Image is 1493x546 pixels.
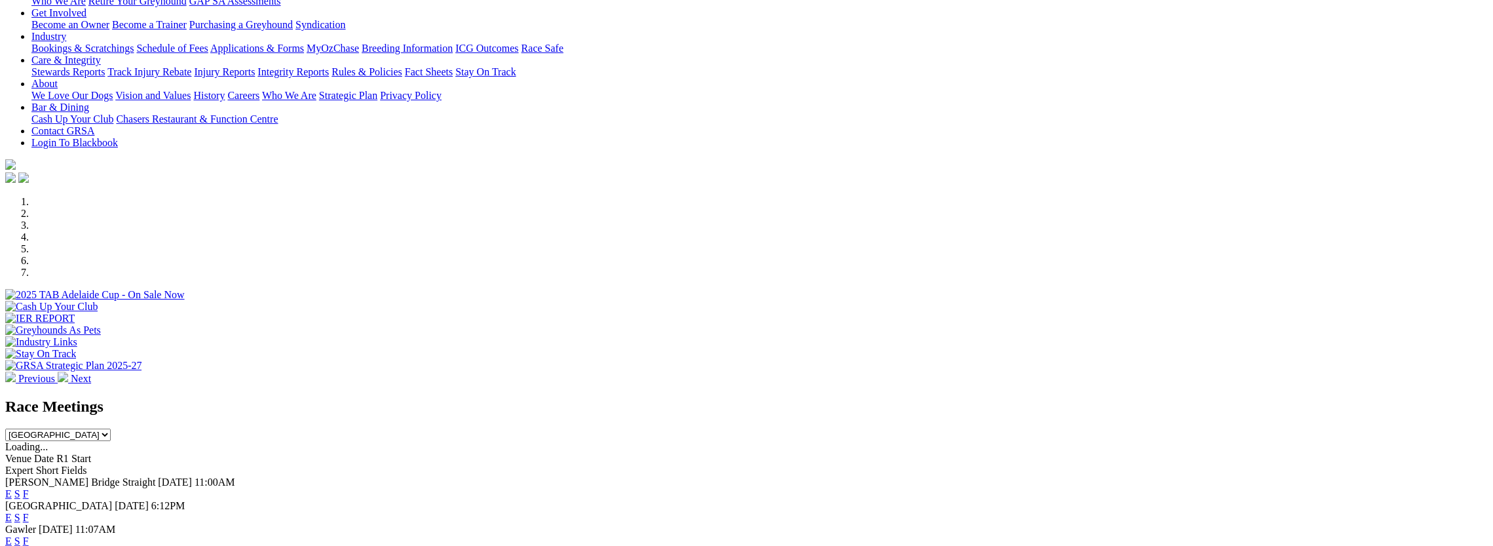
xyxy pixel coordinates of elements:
a: Previous [5,373,58,384]
span: [GEOGRAPHIC_DATA] [5,500,112,511]
a: Integrity Reports [257,66,329,77]
span: 6:12PM [151,500,185,511]
a: F [23,512,29,523]
a: Breeding Information [362,43,453,54]
span: Fields [61,465,86,476]
img: Stay On Track [5,348,76,360]
a: MyOzChase [307,43,359,54]
span: 11:07AM [75,524,116,535]
a: Syndication [295,19,345,30]
img: 2025 TAB Adelaide Cup - On Sale Now [5,289,185,301]
img: twitter.svg [18,172,29,183]
a: Who We Are [262,90,316,101]
span: Venue [5,453,31,464]
a: Bookings & Scratchings [31,43,134,54]
span: [DATE] [158,477,192,488]
img: IER REPORT [5,313,75,324]
a: Contact GRSA [31,125,94,136]
a: Cash Up Your Club [31,113,113,125]
a: Chasers Restaurant & Function Centre [116,113,278,125]
a: History [193,90,225,101]
img: Greyhounds As Pets [5,324,101,336]
a: Become an Owner [31,19,109,30]
div: Get Involved [31,19,1488,31]
a: Get Involved [31,7,86,18]
a: Rules & Policies [331,66,402,77]
a: Next [58,373,91,384]
a: Race Safe [521,43,563,54]
div: Care & Integrity [31,66,1488,78]
a: Vision and Values [115,90,191,101]
div: About [31,90,1488,102]
span: [DATE] [39,524,73,535]
span: Short [36,465,59,476]
h2: Race Meetings [5,398,1488,416]
a: Become a Trainer [112,19,187,30]
a: Injury Reports [194,66,255,77]
span: Gawler [5,524,36,535]
img: chevron-left-pager-white.svg [5,372,16,382]
a: Applications & Forms [210,43,304,54]
span: 11:00AM [195,477,235,488]
a: S [14,512,20,523]
span: [PERSON_NAME] Bridge Straight [5,477,155,488]
a: Purchasing a Greyhound [189,19,293,30]
a: E [5,488,12,499]
a: Strategic Plan [319,90,377,101]
div: Industry [31,43,1488,54]
a: F [23,488,29,499]
a: Industry [31,31,66,42]
img: GRSA Strategic Plan 2025-27 [5,360,142,372]
span: Previous [18,373,55,384]
a: Track Injury Rebate [107,66,191,77]
span: Loading... [5,441,48,452]
a: Care & Integrity [31,54,101,66]
span: Expert [5,465,33,476]
img: logo-grsa-white.png [5,159,16,170]
img: Industry Links [5,336,77,348]
a: E [5,512,12,523]
img: chevron-right-pager-white.svg [58,372,68,382]
a: About [31,78,58,89]
span: R1 Start [56,453,91,464]
a: Bar & Dining [31,102,89,113]
span: [DATE] [115,500,149,511]
img: Cash Up Your Club [5,301,98,313]
a: Stewards Reports [31,66,105,77]
a: We Love Our Dogs [31,90,113,101]
a: Schedule of Fees [136,43,208,54]
img: facebook.svg [5,172,16,183]
a: S [14,488,20,499]
a: Stay On Track [455,66,516,77]
a: ICG Outcomes [455,43,518,54]
div: Bar & Dining [31,113,1488,125]
a: Fact Sheets [405,66,453,77]
a: Privacy Policy [380,90,442,101]
span: Date [34,453,54,464]
a: Careers [227,90,259,101]
a: Login To Blackbook [31,137,118,148]
span: Next [71,373,91,384]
